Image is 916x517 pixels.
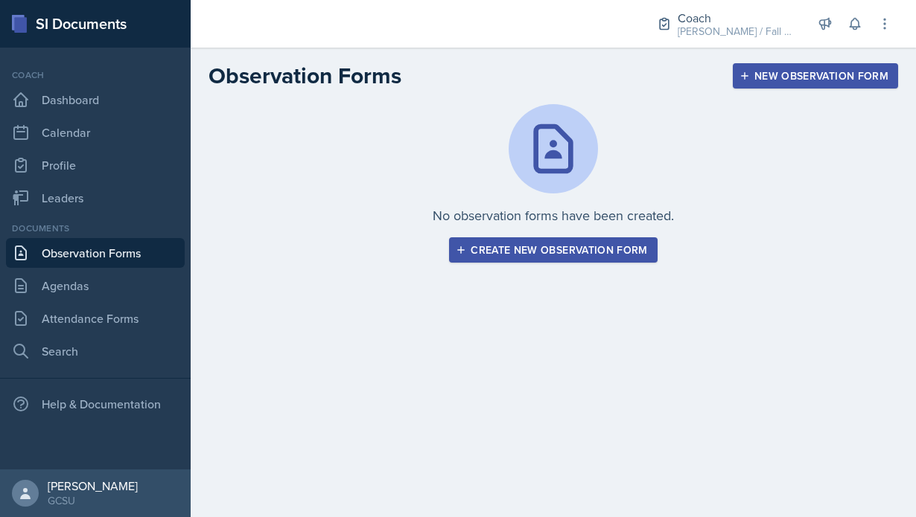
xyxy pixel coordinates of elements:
[6,336,185,366] a: Search
[6,304,185,333] a: Attendance Forms
[48,478,138,493] div: [PERSON_NAME]
[733,63,898,89] button: New Observation Form
[449,237,657,263] button: Create new observation form
[6,150,185,180] a: Profile
[6,222,185,235] div: Documents
[6,85,185,115] a: Dashboard
[6,271,185,301] a: Agendas
[6,238,185,268] a: Observation Forms
[742,70,888,82] div: New Observation Form
[6,118,185,147] a: Calendar
[678,24,797,39] div: [PERSON_NAME] / Fall 2025
[678,9,797,27] div: Coach
[459,244,647,256] div: Create new observation form
[48,493,138,508] div: GCSU
[209,62,401,89] h2: Observation Forms
[6,389,185,419] div: Help & Documentation
[433,205,674,225] p: No observation forms have been created.
[6,183,185,213] a: Leaders
[6,68,185,82] div: Coach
